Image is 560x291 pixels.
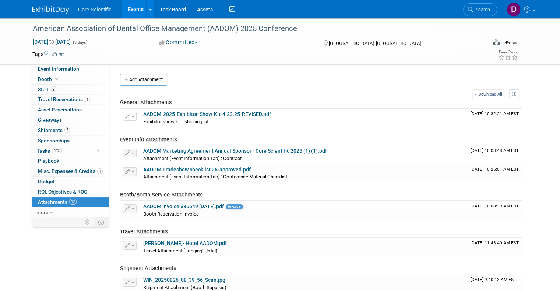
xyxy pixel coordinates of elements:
[32,166,109,176] a: Misc. Expenses & Credits1
[32,187,109,197] a: ROI, Objectives & ROO
[32,197,109,207] a: Attachments12
[471,240,519,245] span: Upload Timestamp
[493,39,500,45] img: Format-Inperson.png
[143,285,226,290] span: Shipment Attachment (Booth Supplies)
[38,107,82,113] span: Asset Reservations
[38,66,79,72] span: Event Information
[55,77,59,81] i: Booth reservation complete
[143,111,271,117] a: AADOM-2025-Exhibitor-Show-Kit-4.23.25-REVISED.pdf
[501,40,518,45] div: In-Person
[81,217,94,227] td: Personalize Event Tab Strip
[471,167,519,172] span: Upload Timestamp
[38,199,77,205] span: Attachments
[30,22,477,35] div: American Association of Dental Office Management (AADOM) 2025 Conference
[32,64,109,74] a: Event Information
[120,228,168,235] span: Travel Attachments
[38,117,62,123] span: Giveaways
[471,111,519,116] span: Upload Timestamp
[51,86,56,92] span: 2
[38,158,59,164] span: Playbook
[143,203,224,209] a: AADOM Invoice #85649 [DATE].pdf
[143,148,327,154] a: AADOM Marketing Agreement Annual Sponsor - Core Scientific 2025 (1) (1).pdf
[32,207,109,217] a: more
[472,89,504,99] a: Download All
[143,156,242,161] span: Attachment (Event Information Tab) : Contract
[38,86,56,92] span: Staff
[94,217,109,227] td: Toggle Event Tabs
[498,50,518,54] div: Event Rating
[120,265,176,272] span: Shipment Attachments
[72,40,88,45] span: (3 days)
[143,277,225,283] a: WIN_20250826_08_39_56_Scan.jpg
[38,138,70,143] span: Sponsorships
[85,97,90,102] span: 1
[143,174,287,180] span: Attachment (Event Information Tab) : Conference Material Checklist
[32,177,109,187] a: Budget
[143,167,251,173] a: AADOM Tradeshow checklist 25-approved.pdf
[473,7,490,13] span: Search
[38,127,70,133] span: Shipments
[468,109,522,127] td: Upload Timestamp
[78,7,111,13] span: Core Scientific
[157,39,201,46] button: Committed
[32,85,109,95] a: Staff2
[463,3,497,16] a: Search
[32,50,64,58] td: Tags
[507,3,521,17] img: Danielle Wiesemann
[120,74,167,86] button: Add Attachment
[32,74,109,84] a: Booth
[37,148,62,154] span: Tasks
[32,6,69,14] img: ExhibitDay
[143,248,218,253] span: Travel Attachment (Lodging: Hotel)
[329,40,421,46] span: [GEOGRAPHIC_DATA], [GEOGRAPHIC_DATA]
[468,164,522,182] td: Upload Timestamp
[32,105,109,115] a: Asset Reservations
[38,189,87,195] span: ROI, Objectives & ROO
[38,76,60,82] span: Booth
[36,209,48,215] span: more
[52,52,64,57] a: Edit
[69,199,77,205] span: 12
[32,39,71,45] span: [DATE] [DATE]
[447,38,518,49] div: Event Format
[471,277,516,282] span: Upload Timestamp
[143,211,199,217] span: Booth Reservation Invoice
[226,204,243,209] span: Invoice
[471,203,519,209] span: Upload Timestamp
[468,145,522,164] td: Upload Timestamp
[38,178,54,184] span: Budget
[32,156,109,166] a: Playbook
[471,148,519,153] span: Upload Timestamp
[32,115,109,125] a: Giveaways
[143,119,212,124] span: Exhibitor show kit - shipping info
[120,99,172,106] span: General Attachments
[32,136,109,146] a: Sponsorships
[143,240,227,246] a: [PERSON_NAME]- Hotel AADOM.pdf
[38,168,103,174] span: Misc. Expenses & Credits
[48,39,55,45] span: to
[32,125,109,135] a: Shipments2
[32,95,109,104] a: Travel Reservations1
[120,136,177,143] span: Event Info Attachments
[120,191,203,198] span: Booth/Booth Service Attachments
[64,127,70,133] span: 2
[468,238,522,256] td: Upload Timestamp
[468,201,522,219] td: Upload Timestamp
[38,96,90,102] span: Travel Reservations
[52,148,62,153] span: 44%
[97,168,103,174] span: 1
[32,146,109,156] a: Tasks44%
